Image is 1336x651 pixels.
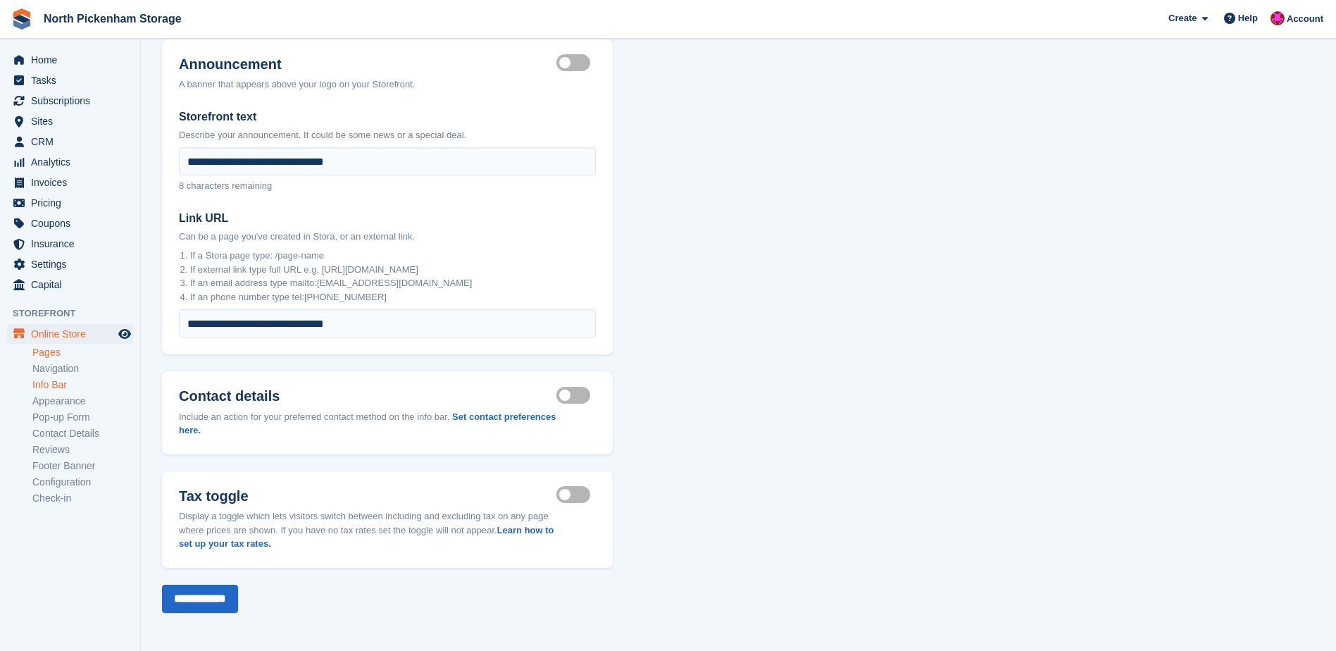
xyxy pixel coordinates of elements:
a: menu [7,213,133,233]
li: If a Stora page type: /page-name [190,249,596,263]
a: Pop-up Form [32,411,133,424]
label: Announcement visible [556,62,596,64]
label: Contact details visible [556,394,596,396]
img: Dylan Taylor [1271,11,1285,25]
a: Preview store [116,325,133,342]
a: Appearance [32,395,133,408]
a: menu [7,132,133,151]
p: Describe your announcement. It could be some news or a special deal. [179,128,596,142]
a: menu [7,234,133,254]
p: Can be a page you've created in Stora, or an external link. [179,230,596,244]
span: Sites [31,111,116,131]
a: menu [7,324,133,344]
a: menu [7,91,133,111]
span: Create [1168,11,1197,25]
a: Footer Banner [32,459,133,473]
span: Pricing [31,193,116,213]
label: Tax toggle visible [556,494,596,496]
span: Coupons [31,213,116,233]
span: Insurance [31,234,116,254]
div: A banner that appears above your logo on your Storefront. [179,77,415,92]
span: Online Store [31,324,116,344]
span: Account [1287,12,1323,26]
label: Link URL [179,210,596,227]
img: stora-icon-8386f47178a22dfd0bd8f6a31ec36ba5ce8667c1dd55bd0f319d3a0aa187defe.svg [11,8,32,30]
label: Storefront text [179,108,596,125]
li: If external link type full URL e.g. [URL][DOMAIN_NAME] [190,263,596,277]
label: Tax toggle [179,488,556,504]
a: menu [7,173,133,192]
label: Announcement [179,56,415,73]
span: Subscriptions [31,91,116,111]
li: If an phone number type tel:[PHONE_NUMBER] [190,290,596,304]
a: Navigation [32,362,133,376]
a: menu [7,254,133,274]
a: Reviews [32,443,133,457]
span: Tasks [31,70,116,90]
a: menu [7,193,133,213]
label: Contact details [179,388,556,404]
a: menu [7,152,133,172]
a: Configuration [32,476,133,489]
a: North Pickenham Storage [38,7,187,30]
span: characters remaining [187,180,272,191]
span: Display a toggle which lets visitors switch between including and excluding tax on any page where... [179,511,554,549]
span: Help [1238,11,1258,25]
span: Storefront [13,306,140,321]
span: Settings [31,254,116,274]
a: Contact Details [32,427,133,440]
span: Include an action for your preferred contact method on the info bar. [179,411,449,422]
span: Home [31,50,116,70]
span: Capital [31,275,116,294]
a: menu [7,275,133,294]
span: Invoices [31,173,116,192]
a: menu [7,111,133,131]
a: Check-in [32,492,133,505]
a: Pages [32,346,133,359]
span: CRM [31,132,116,151]
a: menu [7,50,133,70]
li: If an email address type mailto:[EMAIL_ADDRESS][DOMAIN_NAME] [190,276,596,290]
span: Analytics [31,152,116,172]
span: 8 [179,180,184,191]
a: Info Bar [32,378,133,392]
a: menu [7,70,133,90]
a: Learn how to set up your tax rates. [179,525,554,550]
